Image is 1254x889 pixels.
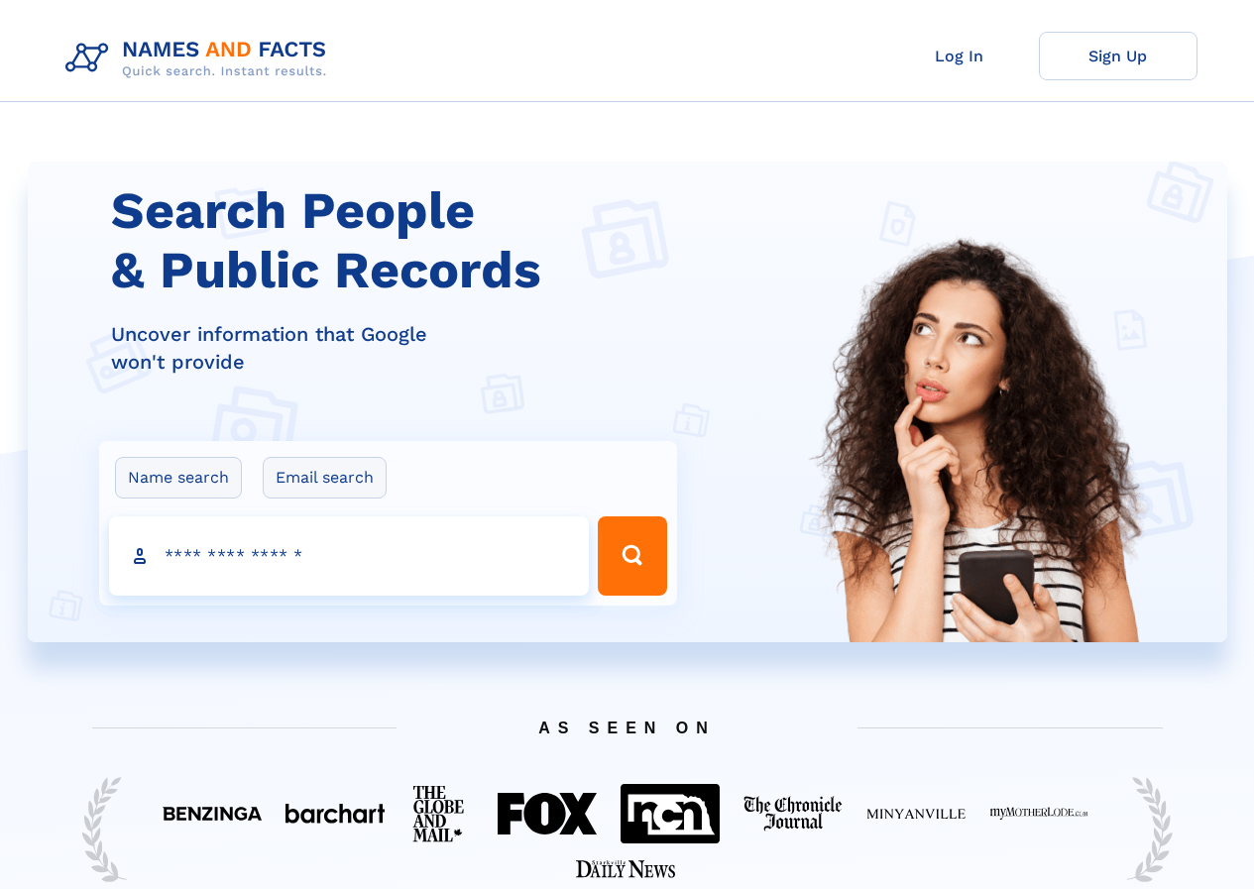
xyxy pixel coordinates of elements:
label: Name search [115,457,242,499]
a: Log In [880,32,1039,80]
h1: Search People & Public Records [111,181,690,300]
img: Featured on The Chronicle Journal [743,796,843,832]
img: Featured on My Mother Lode [989,807,1088,821]
img: Featured on Benzinga [163,807,262,821]
input: search input [109,516,589,596]
img: Search People and Public records [796,233,1163,741]
img: Logo Names and Facts [57,32,343,85]
img: Featured on FOX 40 [498,793,597,834]
div: Uncover information that Google won't provide [111,320,690,376]
span: AS SEEN ON [62,695,1193,761]
img: Featured on Starkville Daily News [576,860,675,878]
a: Sign Up [1039,32,1197,80]
img: Featured on BarChart [285,804,385,823]
button: Search Button [598,516,667,596]
img: Featured on Minyanville [866,807,966,821]
label: Email search [263,457,387,499]
img: Featured on NCN [621,784,720,842]
img: Featured on The Globe And Mail [408,781,474,846]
